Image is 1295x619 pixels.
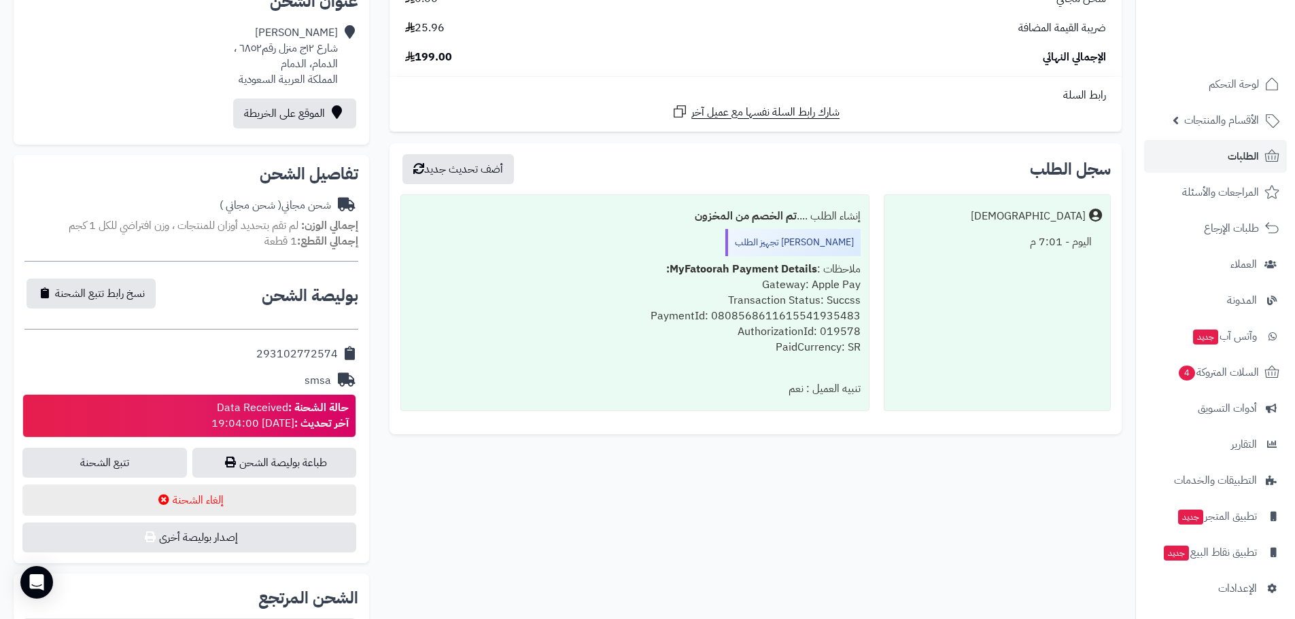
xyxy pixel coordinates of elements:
[971,209,1086,224] div: [DEMOGRAPHIC_DATA]
[1018,20,1106,36] span: ضريبة القيمة المضافة
[24,166,358,182] h2: تفاصيل الشحن
[1144,464,1287,497] a: التطبيقات والخدمات
[262,287,358,304] h2: بوليصة الشحن
[1184,111,1259,130] span: الأقسام والمنتجات
[1231,435,1257,454] span: التقارير
[1209,75,1259,94] span: لوحة التحكم
[1198,399,1257,418] span: أدوات التسويق
[1144,212,1287,245] a: طلبات الإرجاع
[1178,510,1203,525] span: جديد
[893,229,1102,255] div: اليوم - 7:01 م
[27,279,156,308] button: نسخ رابط تتبع الشحنة
[1144,248,1287,281] a: العملاء
[69,217,298,234] span: لم تقم بتحديد أوزان للمنتجات ، وزن افتراضي للكل 1 كجم
[405,50,452,65] span: 199.00
[666,261,817,277] b: MyFatoorah Payment Details:
[1144,68,1287,101] a: لوحة التحكم
[234,25,338,87] div: [PERSON_NAME] شارع ١٢ج منزل رقم٦٨٥٢ ، الدمام، الدمام المملكة العربية السعودية
[220,197,281,213] span: ( شحن مجاني )
[1164,546,1189,561] span: جديد
[695,208,797,224] b: تم الخصم من المخزون
[1228,147,1259,166] span: الطلبات
[1144,536,1287,569] a: تطبيق نقاط البيعجديد
[1182,183,1259,202] span: المراجعات والأسئلة
[1192,327,1257,346] span: وآتس آب
[258,590,358,606] h2: الشحن المرتجع
[1230,255,1257,274] span: العملاء
[1204,219,1259,238] span: طلبات الإرجاع
[672,103,840,120] a: شارك رابط السلة نفسها مع عميل آخر
[288,400,349,416] strong: حالة الشحنة :
[1193,330,1218,344] span: جديد
[395,88,1116,103] div: رابط السلة
[22,484,356,516] button: إلغاء الشحنة
[1144,428,1287,461] a: التقارير
[294,415,349,431] strong: آخر تحديث :
[1179,366,1195,381] span: 4
[1174,471,1257,490] span: التطبيقات والخدمات
[1177,363,1259,382] span: السلات المتروكة
[691,105,840,120] span: شارك رابط السلة نفسها مع عميل آخر
[409,203,860,230] div: إنشاء الطلب ....
[1177,507,1257,526] span: تطبيق المتجر
[220,198,331,213] div: شحن مجاني
[1144,500,1287,533] a: تطبيق المتجرجديد
[1144,392,1287,425] a: أدوات التسويق
[405,20,445,36] span: 25.96
[1043,50,1106,65] span: الإجمالي النهائي
[1218,579,1257,598] span: الإعدادات
[402,154,514,184] button: أضف تحديث جديد
[409,256,860,376] div: ملاحظات : Gateway: Apple Pay Transaction Status: Succss PaymentId: 0808568611615541935483 Authori...
[233,99,356,128] a: الموقع على الخريطة
[1030,161,1111,177] h3: سجل الطلب
[1227,291,1257,310] span: المدونة
[1144,284,1287,317] a: المدونة
[1144,176,1287,209] a: المراجعات والأسئلة
[22,448,187,478] a: تتبع الشحنة
[55,285,145,302] span: نسخ رابط تتبع الشحنة
[297,233,358,249] strong: إجمالي القطع:
[22,523,356,552] button: إصدار بوليصة أخرى
[1144,572,1287,605] a: الإعدادات
[192,448,357,478] a: طباعة بوليصة الشحن
[211,400,349,431] div: Data Received [DATE] 19:04:00
[725,229,861,256] div: [PERSON_NAME] تجهيز الطلب
[20,566,53,599] div: Open Intercom Messenger
[1144,356,1287,389] a: السلات المتروكة4
[301,217,358,234] strong: إجمالي الوزن:
[409,376,860,402] div: تنبيه العميل : نعم
[264,233,358,249] small: 1 قطعة
[256,347,338,362] div: 293102772574
[1203,10,1282,39] img: logo-2.png
[1144,140,1287,173] a: الطلبات
[305,373,331,389] div: smsa
[1144,320,1287,353] a: وآتس آبجديد
[1162,543,1257,562] span: تطبيق نقاط البيع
